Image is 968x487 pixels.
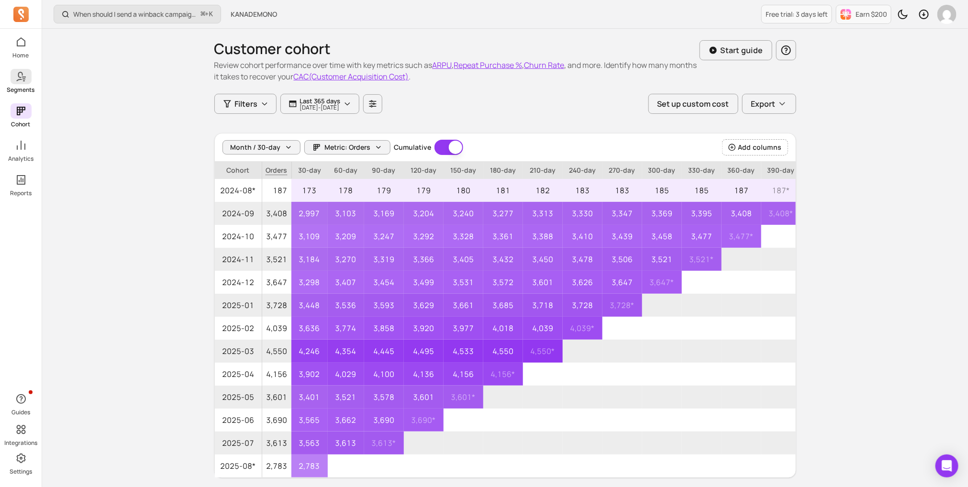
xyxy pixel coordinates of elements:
p: Guides [11,409,30,416]
p: Integrations [4,439,37,447]
p: 187 * [761,179,801,202]
p: 180-day [483,162,523,179]
p: 3,601 [523,271,563,294]
span: 2025-01 [215,294,262,317]
p: 90-day [364,162,404,179]
p: 210-day [523,162,563,179]
p: Earn $200 [856,10,887,19]
p: 3,601 [404,386,444,409]
p: 3,613 [262,432,291,454]
span: Export [751,98,776,110]
p: 2,783 [262,454,291,477]
p: 4,029 [328,363,364,386]
p: 3,613 * [364,432,404,454]
p: 3,536 [328,294,364,317]
p: Last 365 days [300,97,341,105]
img: avatar [937,5,957,24]
p: 3,774 [328,317,364,340]
button: Month / 30-day [223,140,300,155]
p: 3,395 [682,202,722,225]
p: Home [13,52,29,59]
button: Add columns [722,139,788,155]
p: 270-day [602,162,642,179]
p: 3,593 [364,294,404,317]
p: 4,018 [483,317,523,340]
span: 2025-05 [215,386,262,409]
button: When should I send a winback campaign to prevent churn?⌘+K [54,5,221,23]
p: 3,319 [364,248,404,271]
span: 2024-12 [215,271,262,294]
p: 4,550 [262,340,291,363]
p: 3,647 [602,271,642,294]
button: Guides [11,389,32,418]
p: 3,169 [364,202,404,225]
button: CAC(Customer Acquisition Cost) [294,71,409,82]
p: 3,499 [404,271,444,294]
p: 3,647 * [642,271,682,294]
p: Analytics [8,155,33,163]
span: 2025-03 [215,340,262,363]
p: [DATE] - [DATE] [300,105,341,111]
p: 3,661 [444,294,483,317]
p: Start guide [721,44,763,56]
p: 3,439 [602,225,642,248]
p: 3,685 [483,294,523,317]
p: 3,361 [483,225,523,248]
p: 4,039 * [563,317,602,340]
p: 3,407 [328,271,364,294]
span: 2024-08* [215,179,262,202]
p: 3,690 * [404,409,444,432]
button: Repeat Purchase % [454,59,523,71]
p: 3,662 [328,409,364,432]
p: 187 [262,179,291,202]
p: 3,521 [262,248,291,271]
p: 30-day [291,162,328,179]
p: 3,277 [483,202,523,225]
p: 4,533 [444,340,483,363]
p: 185 [642,179,682,202]
p: 3,521 [328,386,364,409]
p: 4,100 [364,363,404,386]
span: 2025-02 [215,317,262,340]
p: 3,477 [262,225,291,248]
p: 3,432 [483,248,523,271]
button: Export [742,94,796,114]
p: 3,103 [328,202,364,225]
p: 3,204 [404,202,444,225]
p: 3,405 [444,248,483,271]
p: 187 [722,179,761,202]
p: 3,209 [328,225,364,248]
p: 150-day [444,162,483,179]
label: Cumulative [394,143,432,152]
p: 4,354 [328,340,364,363]
p: 4,039 [262,317,291,340]
p: Segments [7,86,35,94]
p: 60-day [328,162,364,179]
kbd: ⌘ [200,9,206,21]
p: Reports [10,189,32,197]
span: + [201,9,213,19]
p: 3,613 [328,432,364,454]
p: 240-day [563,162,602,179]
p: 3,313 [523,202,563,225]
p: 178 [328,179,364,202]
p: 3,408 [722,202,761,225]
p: 4,156 [262,363,291,386]
p: 3,410 [563,225,602,248]
p: 3,450 [523,248,563,271]
p: 3,347 [602,202,642,225]
p: 183 [602,179,642,202]
p: 3,601 * [444,386,483,409]
p: 3,728 [563,294,602,317]
p: 3,690 [262,409,291,432]
p: 3,572 [483,271,523,294]
span: 2025-04 [215,363,262,386]
p: 3,563 [291,432,328,454]
button: Last 365 days[DATE]-[DATE] [280,94,359,114]
p: When should I send a winback campaign to prevent churn? [73,10,197,19]
p: 3,690 [364,409,404,432]
button: Toggle dark mode [893,5,912,24]
p: 3,369 [642,202,682,225]
h1: Customer cohort [214,40,700,57]
p: 3,109 [291,225,328,248]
